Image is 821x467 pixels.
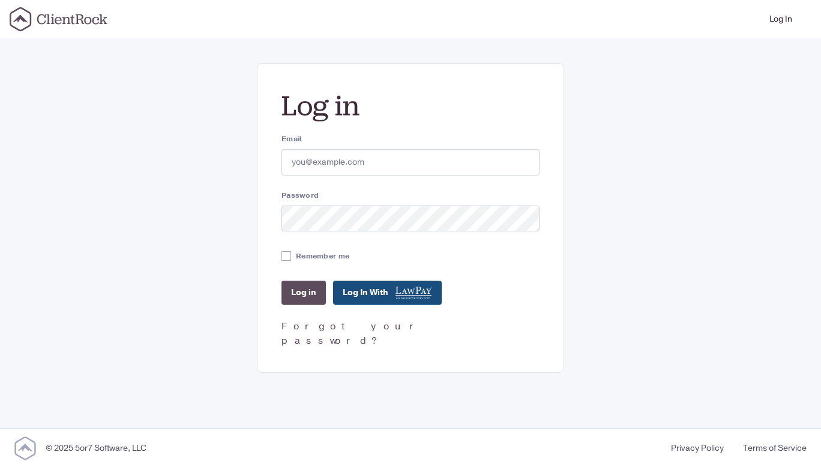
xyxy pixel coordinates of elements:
input: Log in [281,281,326,305]
input: you@example.com [281,149,540,176]
a: Privacy Policy [661,442,733,454]
a: Terms of Service [733,442,807,454]
a: Log In [765,5,797,34]
div: © 2025 5or7 Software, LLC [46,442,146,454]
h2: Log in [281,88,540,124]
a: Forgot your password? [281,320,423,347]
label: Email [281,133,540,144]
label: Remember me [296,251,349,261]
a: Log In With [333,281,442,305]
label: Password [281,190,540,201]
